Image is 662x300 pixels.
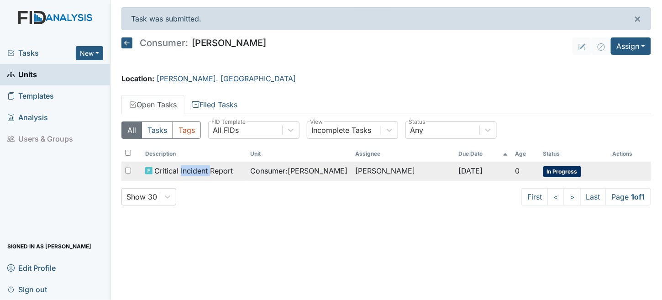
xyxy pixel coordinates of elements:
[250,165,347,176] span: Consumer : [PERSON_NAME]
[247,146,352,162] th: Toggle SortBy
[410,125,424,136] div: Any
[631,192,645,201] strong: 1 of 1
[142,121,173,139] button: Tasks
[7,47,76,58] a: Tasks
[455,146,511,162] th: Toggle SortBy
[173,121,201,139] button: Tags
[547,188,564,205] a: <
[184,95,246,114] a: Filed Tasks
[126,191,157,202] div: Show 30
[458,166,483,175] span: [DATE]
[121,121,651,205] div: Open Tasks
[512,146,540,162] th: Toggle SortBy
[140,38,188,47] span: Consumer:
[142,146,247,162] th: Toggle SortBy
[7,282,47,296] span: Sign out
[540,146,609,162] th: Toggle SortBy
[312,125,372,136] div: Incomplete Tasks
[352,146,455,162] th: Assignee
[76,46,103,60] button: New
[543,166,581,177] span: In Progress
[121,37,267,48] h5: [PERSON_NAME]
[580,188,606,205] a: Last
[611,37,651,55] button: Assign
[7,261,56,275] span: Edit Profile
[352,162,455,181] td: [PERSON_NAME]
[7,111,48,125] span: Analysis
[121,121,201,139] div: Type filter
[634,12,641,25] span: ×
[609,146,651,162] th: Actions
[121,95,184,114] a: Open Tasks
[157,74,296,83] a: [PERSON_NAME]. [GEOGRAPHIC_DATA]
[213,125,239,136] div: All FIDs
[125,150,131,156] input: Toggle All Rows Selected
[521,188,548,205] a: First
[154,165,233,176] span: Critical Incident Report
[7,68,37,82] span: Units
[7,89,54,103] span: Templates
[121,74,154,83] strong: Location:
[521,188,651,205] nav: task-pagination
[515,166,520,175] span: 0
[121,121,142,139] button: All
[564,188,581,205] a: >
[606,188,651,205] span: Page
[121,7,651,30] div: Task was submitted.
[625,8,651,30] button: ×
[7,239,91,253] span: Signed in as [PERSON_NAME]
